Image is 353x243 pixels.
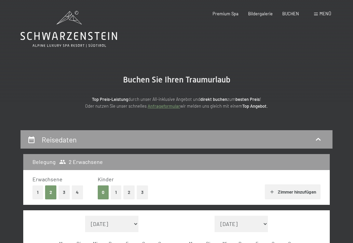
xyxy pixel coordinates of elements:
[265,184,321,199] button: Zimmer hinzufügen
[72,185,83,199] button: 4
[32,158,56,166] h3: Belegung
[248,11,273,16] a: Bildergalerie
[235,96,260,102] strong: besten Preis
[59,158,103,166] span: 2 Erwachsene
[45,185,56,199] button: 2
[58,185,70,199] button: 3
[111,185,121,199] button: 1
[98,176,114,182] span: Kinder
[200,96,227,102] strong: direkt buchen
[213,11,239,16] a: Premium Spa
[137,185,148,199] button: 3
[148,103,180,109] a: Anfrageformular
[32,176,63,182] span: Erwachsene
[320,11,331,16] span: Menü
[92,96,128,102] strong: Top Preis-Leistung
[123,185,135,199] button: 2
[242,103,268,109] strong: Top Angebot.
[40,96,313,110] p: durch unser All-inklusive Angebot und zum ! Oder nutzen Sie unser schnelles wir melden uns gleich...
[123,75,230,85] span: Buchen Sie Ihren Traumurlaub
[282,11,299,16] a: BUCHEN
[32,185,43,199] button: 1
[42,135,77,144] h2: Reisedaten
[98,185,109,199] button: 0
